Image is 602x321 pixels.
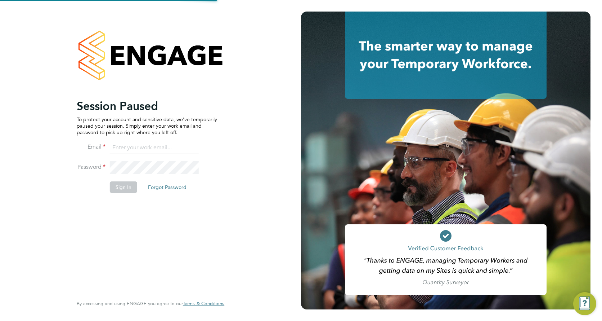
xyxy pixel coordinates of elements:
button: Sign In [110,181,137,193]
a: Terms & Conditions [183,301,224,307]
h2: Session Paused [77,99,217,113]
span: By accessing and using ENGAGE you agree to our [77,300,224,307]
p: To protect your account and sensitive data, we've temporarily paused your session. Simply enter y... [77,116,217,136]
label: Password [77,163,105,171]
label: Email [77,143,105,151]
span: Terms & Conditions [183,300,224,307]
input: Enter your work email... [110,141,199,154]
button: Forgot Password [142,181,192,193]
button: Engage Resource Center [573,292,596,315]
